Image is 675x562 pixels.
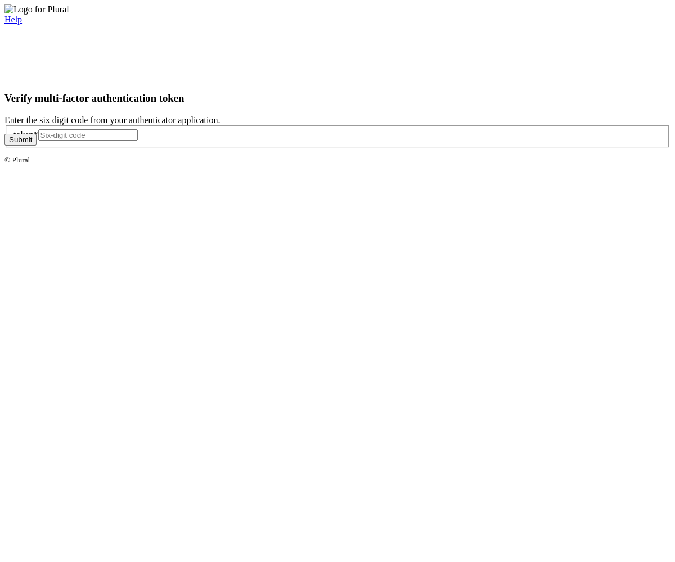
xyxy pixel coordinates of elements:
[4,115,670,125] div: Enter the six digit code from your authenticator application.
[4,4,69,15] img: Logo for Plural
[4,15,22,24] a: Help
[13,130,38,139] label: token
[4,134,37,146] button: Submit
[4,92,670,105] h3: Verify multi-factor authentication token
[38,129,138,141] input: Six-digit code
[4,156,30,164] small: © Plural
